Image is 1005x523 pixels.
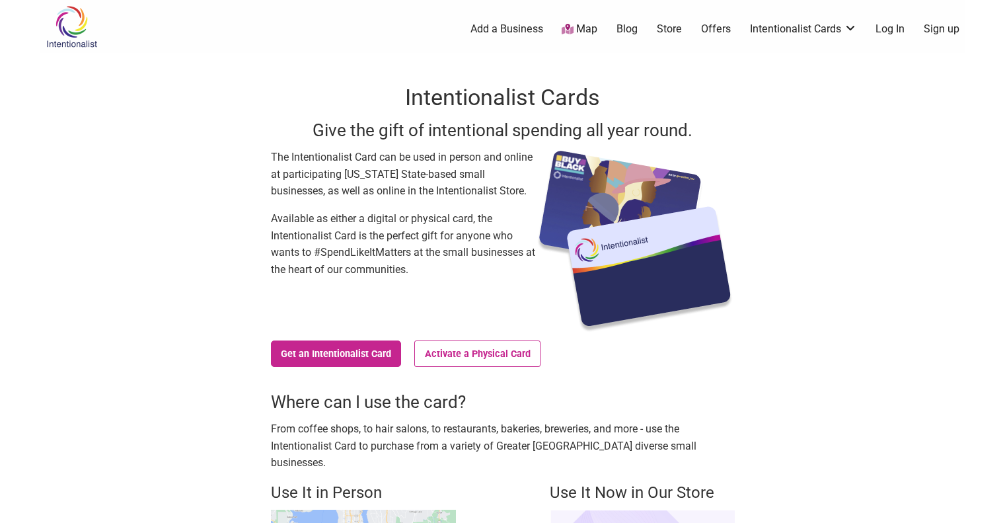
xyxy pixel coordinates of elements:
img: Intentionalist Card [535,149,735,334]
a: Offers [701,22,731,36]
h4: Use It in Person [271,482,456,504]
p: From coffee shops, to hair salons, to restaurants, bakeries, breweries, and more - use the Intent... [271,421,735,471]
a: Activate a Physical Card [414,341,540,367]
p: Available as either a digital or physical card, the Intentionalist Card is the perfect gift for a... [271,210,535,278]
a: Intentionalist Cards [750,22,857,36]
p: The Intentionalist Card can be used in person and online at participating [US_STATE] State-based ... [271,149,535,200]
a: Add a Business [470,22,543,36]
h3: Give the gift of intentional spending all year round. [271,118,735,142]
h3: Where can I use the card? [271,390,735,414]
img: Intentionalist [40,5,103,48]
a: Sign up [924,22,959,36]
a: Get an Intentionalist Card [271,341,402,367]
h1: Intentionalist Cards [271,82,735,114]
a: Blog [616,22,638,36]
a: Log In [875,22,905,36]
h4: Use It Now in Our Store [550,482,735,504]
a: Store [657,22,682,36]
a: Map [562,22,597,37]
